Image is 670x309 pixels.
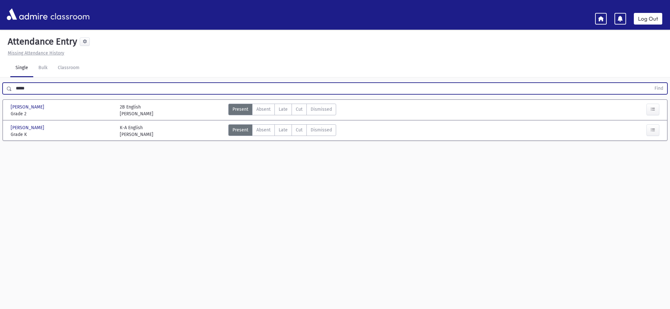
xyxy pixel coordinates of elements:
div: AttTypes [228,104,336,117]
span: [PERSON_NAME] [11,124,46,131]
span: Cut [296,127,303,133]
a: Bulk [33,59,53,77]
u: Missing Attendance History [8,50,64,56]
span: Absent [256,127,271,133]
span: Grade 2 [11,110,113,117]
button: Find [651,83,667,94]
span: Absent [256,106,271,113]
div: K-A English [PERSON_NAME] [120,124,153,138]
a: Missing Attendance History [5,50,64,56]
span: Present [232,127,248,133]
span: Late [279,106,288,113]
span: [PERSON_NAME] [11,104,46,110]
span: Late [279,127,288,133]
span: Dismissed [311,127,332,133]
div: 2B English [PERSON_NAME] [120,104,153,117]
span: classroom [49,6,90,23]
span: Cut [296,106,303,113]
div: AttTypes [228,124,336,138]
a: Log Out [634,13,662,25]
span: Present [232,106,248,113]
h5: Attendance Entry [5,36,77,47]
a: Single [10,59,33,77]
span: Grade K [11,131,113,138]
a: Classroom [53,59,85,77]
span: Dismissed [311,106,332,113]
img: AdmirePro [5,7,49,22]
